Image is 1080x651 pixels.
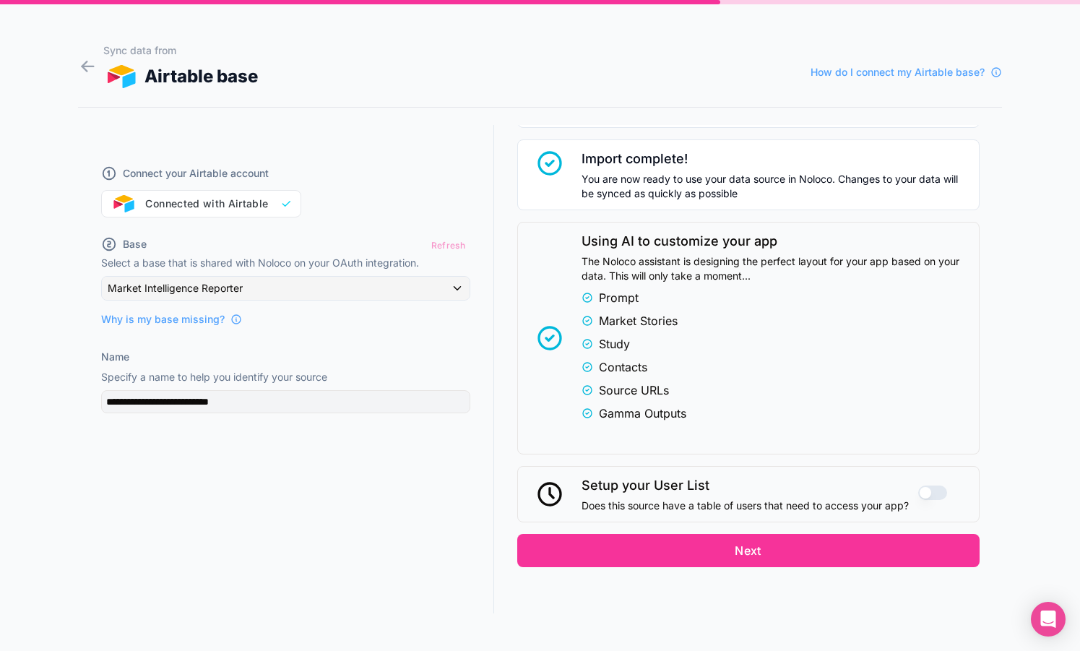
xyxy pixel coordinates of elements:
[101,276,470,301] button: Market Intelligence Reporter
[599,405,686,422] span: Gamma Outputs
[517,534,980,567] button: Next
[582,172,970,201] span: You are now ready to use your data source in Noloco. Changes to your data will be synced as quick...
[101,350,129,364] label: Name
[599,358,647,376] span: Contacts
[599,312,678,329] span: Market Stories
[103,64,258,90] div: Airtable base
[101,312,242,327] a: Why is my base missing?
[582,475,909,496] span: Setup your User List
[599,335,630,353] span: Study
[103,65,139,88] img: AIRTABLE
[582,149,970,169] span: Import complete!
[582,499,909,513] span: Does this source have a table of users that need to access your app?
[123,237,147,251] span: Base
[811,65,1002,79] a: How do I connect my Airtable base?
[101,312,225,327] span: Why is my base missing?
[582,231,970,251] span: Using AI to customize your app
[101,256,470,270] p: Select a base that is shared with Noloco on your OAuth integration.
[103,43,258,58] h1: Sync data from
[599,289,639,306] span: Prompt
[1031,602,1066,637] div: Open Intercom Messenger
[599,381,669,399] span: Source URLs
[582,254,970,283] span: The Noloco assistant is designing the perfect layout for your app based on your data. This will o...
[811,65,985,79] span: How do I connect my Airtable base?
[123,166,269,181] span: Connect your Airtable account
[108,281,243,296] span: Market Intelligence Reporter
[101,370,470,384] p: Specify a name to help you identify your source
